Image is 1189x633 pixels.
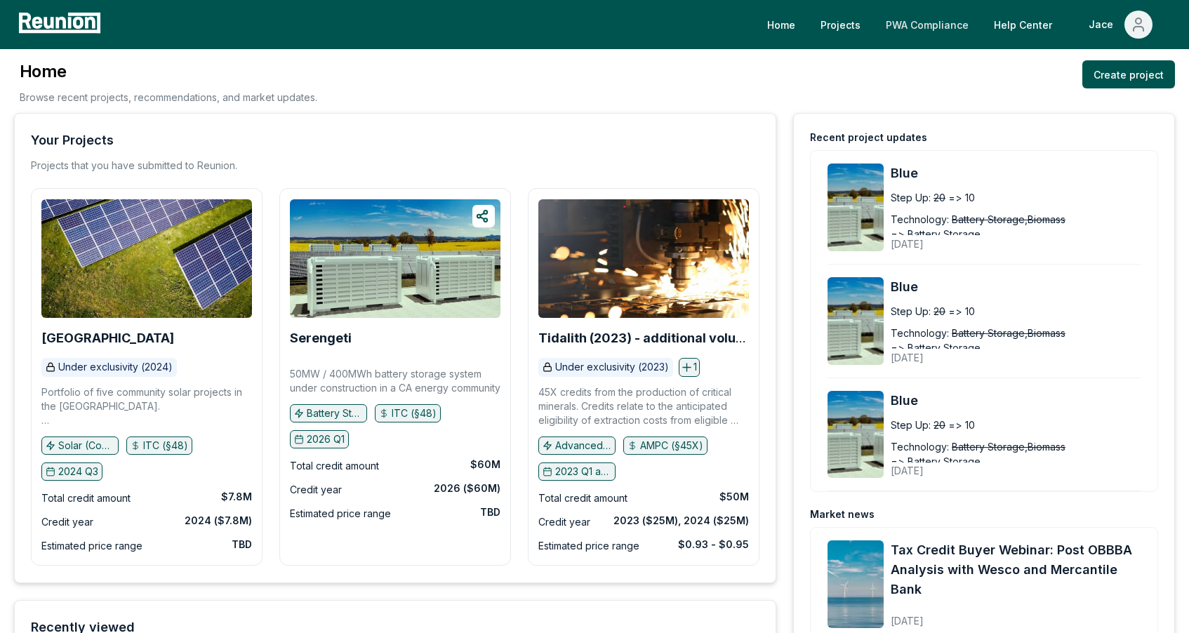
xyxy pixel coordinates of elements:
[290,430,349,448] button: 2026 Q1
[891,227,1119,251] div: [DATE]
[307,432,345,446] p: 2026 Q1
[828,164,884,251] img: Blue
[828,540,884,628] img: Tax Credit Buyer Webinar: Post OBBBA Analysis with Wesco and Mercantile Bank
[538,199,749,318] img: Tidalith (2023) - additional volume
[538,490,627,507] div: Total credit amount
[891,540,1141,599] a: Tax Credit Buyer Webinar: Post OBBBA Analysis with Wesco and Mercantile Bank
[290,404,367,422] button: Battery Storage
[1089,11,1119,39] div: Jace
[307,406,363,420] p: Battery Storage
[41,538,142,554] div: Estimated price range
[952,439,1065,454] span: Battery Storage,Biomass
[679,358,700,376] button: 1
[20,90,317,105] p: Browse recent projects, recommendations, and market updates.
[538,538,639,554] div: Estimated price range
[891,190,931,205] div: Step Up:
[221,490,252,504] div: $7.8M
[41,199,252,318] img: Broad Peak
[538,331,749,345] a: Tidalith (2023) - additional volume
[891,439,949,454] div: Technology:
[809,11,872,39] a: Projects
[392,406,437,420] p: ITC (§48)
[891,212,949,227] div: Technology:
[143,439,188,453] p: ITC (§48)
[891,391,1141,411] a: Blue
[948,418,975,432] span: => 10
[719,490,749,504] div: $50M
[1077,11,1164,39] button: Jace
[538,437,616,455] button: Advanced manufacturing
[756,11,1175,39] nav: Main
[290,331,352,345] a: Serengeti
[290,199,500,318] img: Serengeti
[20,60,317,83] h3: Home
[891,418,931,432] div: Step Up:
[756,11,806,39] a: Home
[555,360,669,374] p: Under exclusivity (2023)
[290,458,379,474] div: Total credit amount
[875,11,980,39] a: PWA Compliance
[891,453,1119,478] div: [DATE]
[538,331,748,359] b: Tidalith (2023) - additional volume
[613,514,749,528] div: 2023 ($25M), 2024 ($25M)
[891,277,1141,297] a: Blue
[828,391,884,479] img: Blue
[58,439,114,453] p: Solar (Community)
[1082,60,1175,88] a: Create project
[678,538,749,552] div: $0.93 - $0.95
[480,505,500,519] div: TBD
[41,514,93,531] div: Credit year
[538,385,749,427] p: 45X credits from the production of critical minerals. Credits relate to the anticipated eligibili...
[934,418,945,432] span: 20
[934,190,945,205] span: 20
[538,462,616,481] button: 2023 Q1 and earlier
[828,277,884,365] img: Blue
[983,11,1063,39] a: Help Center
[891,164,1141,183] a: Blue
[948,304,975,319] span: => 10
[232,538,252,552] div: TBD
[41,331,174,345] a: [GEOGRAPHIC_DATA]
[952,326,1065,340] span: Battery Storage,Biomass
[952,212,1065,227] span: Battery Storage,Biomass
[934,304,945,319] span: 20
[58,465,98,479] p: 2024 Q3
[31,159,237,173] p: Projects that you have submitted to Reunion.
[41,385,252,427] p: Portfolio of five community solar projects in the [GEOGRAPHIC_DATA]. Two projects are being place...
[891,326,949,340] div: Technology:
[290,505,391,522] div: Estimated price range
[948,190,975,205] span: => 10
[470,458,500,472] div: $60M
[41,437,119,455] button: Solar (Community)
[640,439,703,453] p: AMPC (§45X)
[434,481,500,495] div: 2026 ($60M)
[31,131,114,150] div: Your Projects
[891,604,1141,628] div: [DATE]
[555,439,611,453] p: Advanced manufacturing
[538,514,590,531] div: Credit year
[41,490,131,507] div: Total credit amount
[891,340,1119,365] div: [DATE]
[810,131,927,145] div: Recent project updates
[58,360,173,374] p: Under exclusivity (2024)
[290,481,342,498] div: Credit year
[290,367,500,395] p: 50MW / 400MWh battery storage system under construction in a CA energy community
[810,507,875,521] div: Market news
[555,465,611,479] p: 2023 Q1 and earlier
[185,514,252,528] div: 2024 ($7.8M)
[41,462,102,481] button: 2024 Q3
[891,304,931,319] div: Step Up:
